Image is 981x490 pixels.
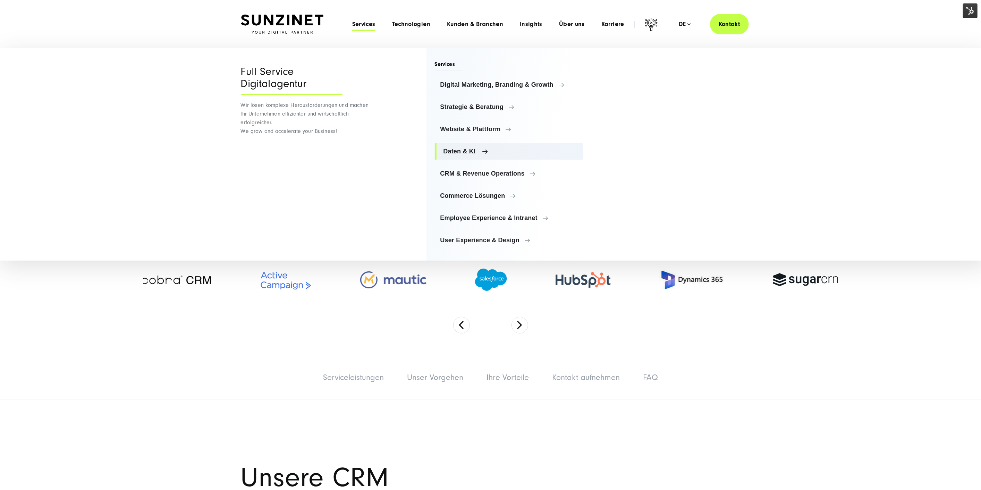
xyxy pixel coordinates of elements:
a: Über uns [559,21,585,28]
a: CRM & Revenue Operations [435,165,584,182]
img: HubSpot Tools-Menüschalter [963,3,978,18]
a: Employee Experience & Intranet [435,210,584,226]
img: HubSpot-Logo in Blau und Orange: HubSpot Gold Partner Agentur [556,272,611,288]
span: Services [435,60,464,70]
div: de [679,21,691,28]
a: Kontakt [710,14,749,34]
a: Digital Marketing, Branding & Growth [435,76,584,93]
img: Mautic Logo - CRM Agentur SUNZINET [360,271,426,288]
span: Daten & KI [443,148,578,155]
a: Karriere [601,21,624,28]
img: Salesforce-Logo in Blau und Weiß: Digitalagentur fuer Salesforce-Implementierung [475,269,507,291]
a: User Experience & Design [435,232,584,248]
a: Insights [520,21,542,28]
div: Full Service Digitalagentur [241,66,342,95]
a: Unser Vorgehen [407,373,463,382]
a: Services [352,21,375,28]
span: Employee Experience & Intranet [440,214,578,221]
a: Technologien [392,21,430,28]
a: FAQ [643,373,658,382]
a: Kontakt aufnehmen [552,373,620,382]
button: Next [511,317,528,333]
a: Ihre Vorteile [487,373,529,382]
a: Commerce Lösungen [435,187,584,204]
span: CRM & Revenue Operations [440,170,578,177]
a: Kunden & Branchen [447,21,503,28]
img: SUNZINET Full Service Digital Agentur [241,15,323,34]
span: User Experience & Design [440,237,578,244]
span: Strategie & Beratung [440,103,578,110]
img: Sugar CRM Agentur SUNZINET [773,273,843,286]
span: Website & Plattform [440,126,578,133]
a: Website & Plattform [435,121,584,137]
span: Digital Marketing, Branding & Growth [440,81,578,88]
span: Commerce Lösungen [440,192,578,199]
span: Wir lösen komplexe Herausforderungen und machen Ihr Unternehmen effizienter und wirtschaftlich er... [241,102,369,134]
a: Strategie & Beratung [435,99,584,115]
a: Daten & KI [435,143,584,160]
button: Previous [453,317,470,333]
img: Active campaing logo - CRM agentur SUNZINET [260,262,312,297]
a: Serviceleistungen [323,373,384,382]
img: Cobra CRM Agentur [142,276,211,284]
img: Microsoft-Dynamics 365 CRM agentur SUNZINET [659,262,725,298]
